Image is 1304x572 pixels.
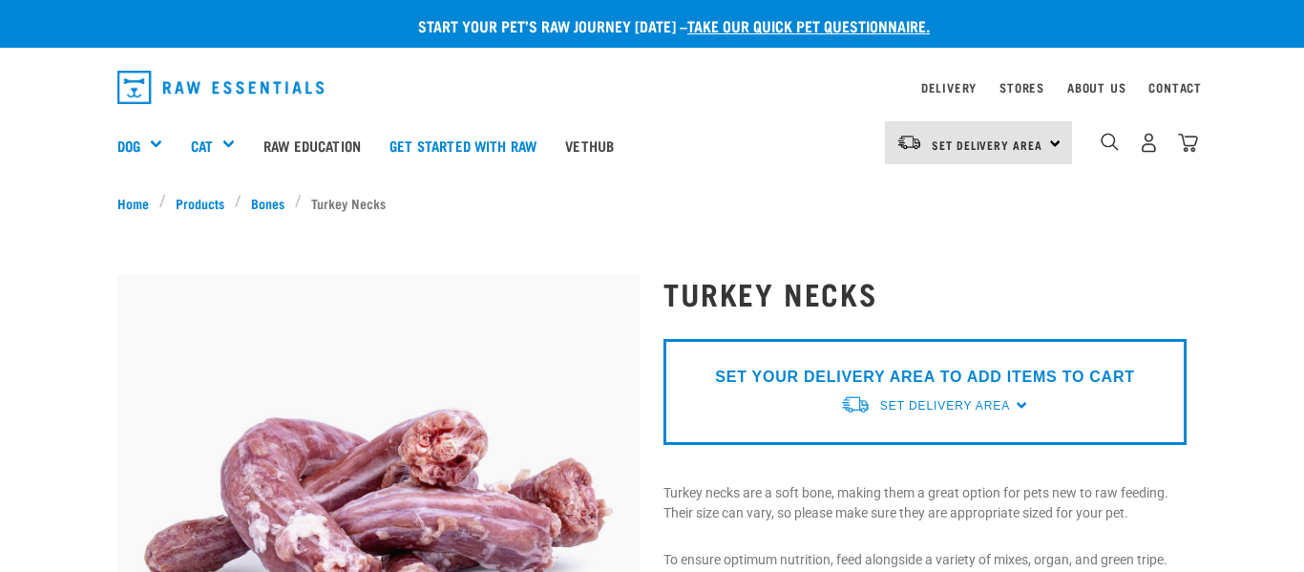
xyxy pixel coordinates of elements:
a: Bones [242,193,295,213]
nav: breadcrumbs [117,193,1187,213]
a: Stores [999,84,1044,91]
a: Vethub [551,107,628,183]
img: user.png [1139,133,1159,153]
a: Home [117,193,159,213]
img: van-moving.png [840,394,871,414]
a: Get started with Raw [375,107,551,183]
a: Cat [191,135,213,157]
h1: Turkey Necks [663,276,1187,310]
p: To ensure optimum nutrition, feed alongside a variety of mixes, organ, and green tripe. [663,550,1187,570]
a: take our quick pet questionnaire. [687,21,930,30]
a: Delivery [921,84,977,91]
img: home-icon-1@2x.png [1101,133,1119,151]
img: home-icon@2x.png [1178,133,1198,153]
p: SET YOUR DELIVERY AREA TO ADD ITEMS TO CART [715,366,1134,389]
a: Products [166,193,235,213]
a: Contact [1148,84,1202,91]
p: Turkey necks are a soft bone, making them a great option for pets new to raw feeding. Their size ... [663,483,1187,523]
a: Raw Education [249,107,375,183]
span: Set Delivery Area [880,399,1010,413]
span: Set Delivery Area [932,141,1042,148]
a: About Us [1067,84,1125,91]
img: van-moving.png [896,134,922,151]
a: Dog [117,135,140,157]
img: Raw Essentials Logo [117,71,324,104]
nav: dropdown navigation [102,63,1202,112]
